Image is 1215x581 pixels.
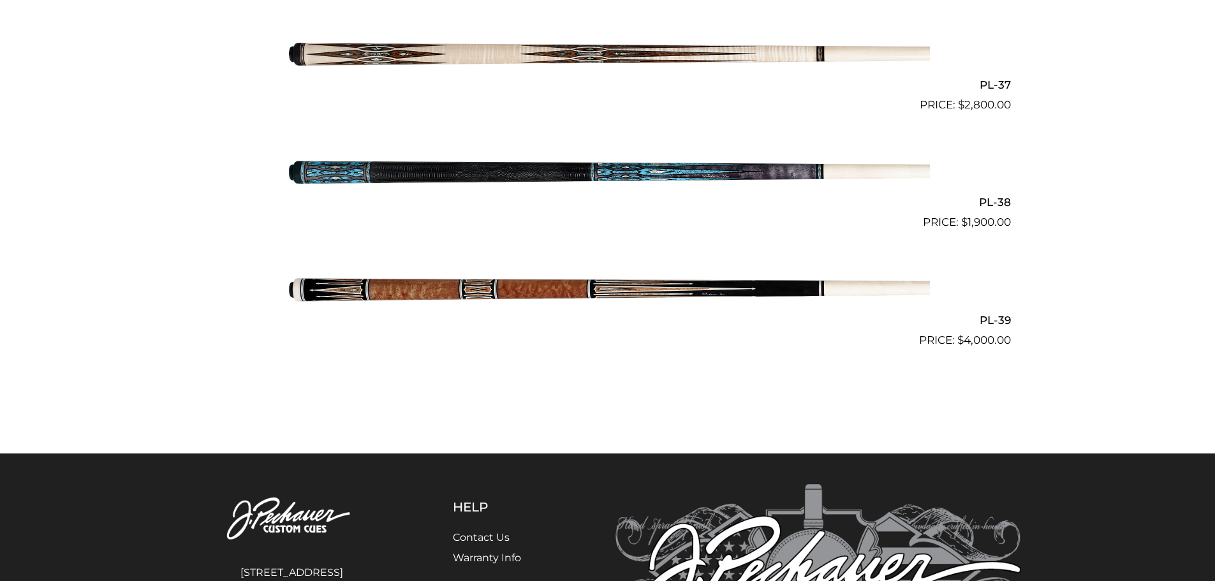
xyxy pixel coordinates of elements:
[958,98,964,111] span: $
[958,98,1011,111] bdi: 2,800.00
[205,73,1011,96] h2: PL-37
[286,119,930,226] img: PL-38
[961,216,1011,228] bdi: 1,900.00
[195,484,390,555] img: Pechauer Custom Cues
[205,236,1011,348] a: PL-39 $4,000.00
[453,552,521,564] a: Warranty Info
[286,1,930,108] img: PL-37
[205,191,1011,214] h2: PL-38
[205,308,1011,332] h2: PL-39
[205,1,1011,113] a: PL-37 $2,800.00
[961,216,968,228] span: $
[957,334,1011,346] bdi: 4,000.00
[957,334,964,346] span: $
[286,236,930,343] img: PL-39
[453,499,552,515] h5: Help
[205,119,1011,231] a: PL-38 $1,900.00
[453,531,510,543] a: Contact Us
